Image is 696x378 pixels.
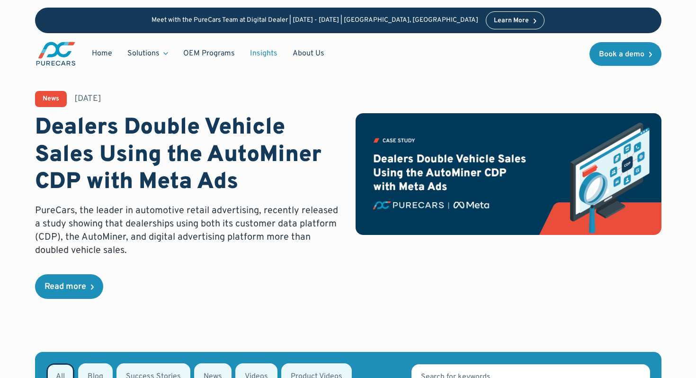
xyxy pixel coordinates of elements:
a: OEM Programs [176,45,242,63]
a: Insights [242,45,285,63]
div: Read more [45,283,86,291]
a: Learn More [486,11,544,29]
a: About Us [285,45,332,63]
a: main [35,41,77,67]
div: Solutions [127,48,160,59]
div: [DATE] [74,93,101,105]
img: purecars logo [35,41,77,67]
div: Learn More [494,18,529,24]
h1: Dealers Double Vehicle Sales Using the AutoMiner CDP with Meta Ads [35,115,341,197]
p: PureCars, the leader in automotive retail advertising, recently released a study showing that dea... [35,204,341,257]
p: Meet with the PureCars Team at Digital Dealer | [DATE] - [DATE] | [GEOGRAPHIC_DATA], [GEOGRAPHIC_... [152,17,478,25]
a: Book a demo [589,42,661,66]
a: Read more [35,274,103,299]
div: News [43,96,59,102]
div: Book a demo [599,51,644,58]
a: Home [84,45,120,63]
